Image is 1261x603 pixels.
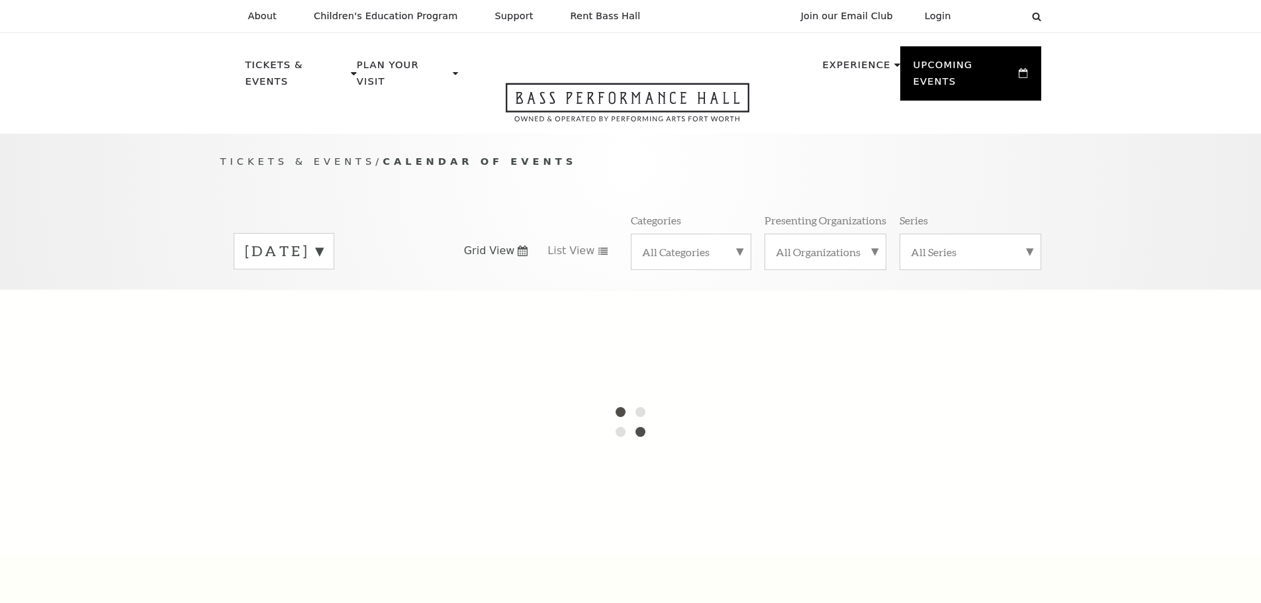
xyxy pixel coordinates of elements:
[900,213,928,227] p: Series
[822,57,890,81] p: Experience
[383,156,577,167] span: Calendar of Events
[246,57,348,97] p: Tickets & Events
[248,11,277,22] p: About
[642,245,740,259] label: All Categories
[911,245,1030,259] label: All Series
[245,241,323,261] label: [DATE]
[220,156,376,167] span: Tickets & Events
[913,57,1016,97] p: Upcoming Events
[631,213,681,227] p: Categories
[547,244,594,258] span: List View
[464,244,515,258] span: Grid View
[765,213,886,227] p: Presenting Organizations
[495,11,534,22] p: Support
[220,154,1041,170] p: /
[314,11,458,22] p: Children's Education Program
[571,11,641,22] p: Rent Bass Hall
[972,10,1019,23] select: Select:
[357,57,449,97] p: Plan Your Visit
[776,245,875,259] label: All Organizations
